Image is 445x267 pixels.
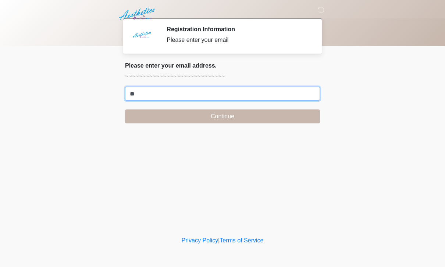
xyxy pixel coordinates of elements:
a: Privacy Policy [182,237,218,243]
div: Please enter your email [167,36,309,44]
button: Continue [125,109,320,123]
img: Agent Avatar [131,26,153,48]
p: ~~~~~~~~~~~~~~~~~~~~~~~~~~~~~ [125,72,320,81]
a: Terms of Service [220,237,263,243]
a: | [218,237,220,243]
h2: Please enter your email address. [125,62,320,69]
img: Aesthetics by Emediate Cure Logo [118,6,158,22]
h2: Registration Information [167,26,309,33]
